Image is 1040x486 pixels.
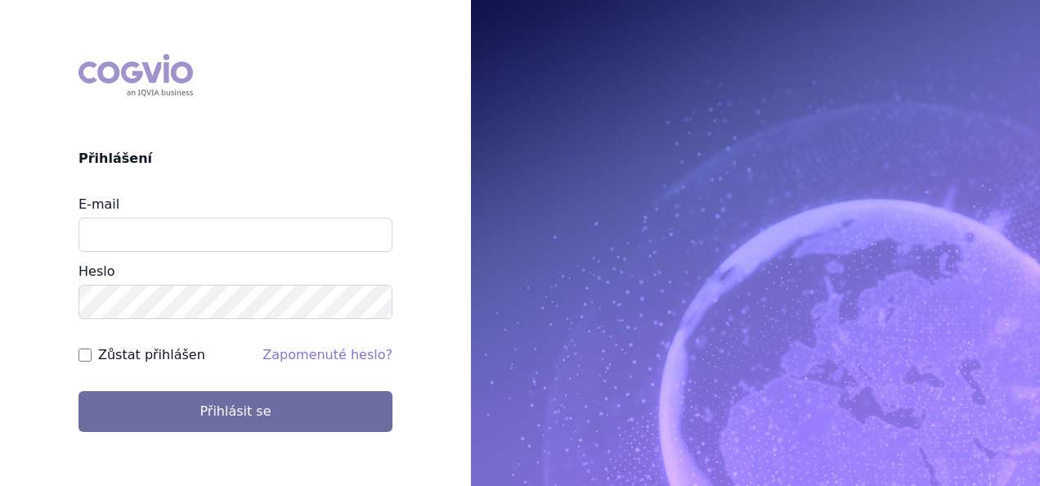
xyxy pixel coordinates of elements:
[78,196,119,212] label: E-mail
[262,347,392,362] a: Zapomenuté heslo?
[78,54,193,97] div: COGVIO
[78,391,392,432] button: Přihlásit se
[78,263,114,279] label: Heslo
[78,149,392,169] h2: Přihlášení
[98,345,205,365] label: Zůstat přihlášen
